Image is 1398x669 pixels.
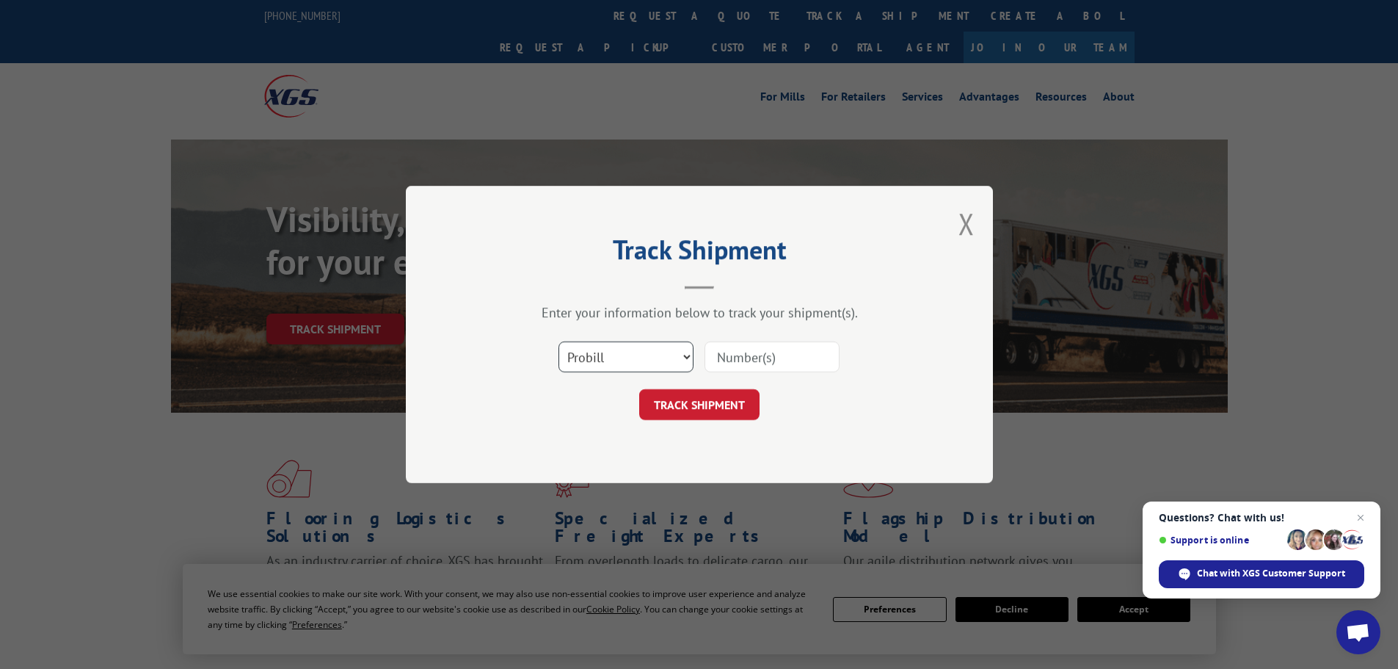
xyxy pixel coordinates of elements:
[1159,535,1282,546] span: Support is online
[1159,512,1364,524] span: Questions? Chat with us!
[958,204,975,243] button: Close modal
[1197,567,1345,580] span: Chat with XGS Customer Support
[1159,560,1364,588] div: Chat with XGS Customer Support
[639,389,760,420] button: TRACK SHIPMENT
[1352,509,1369,527] span: Close chat
[479,304,920,321] div: Enter your information below to track your shipment(s).
[1336,610,1380,654] div: Open chat
[479,239,920,267] h2: Track Shipment
[705,341,840,372] input: Number(s)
